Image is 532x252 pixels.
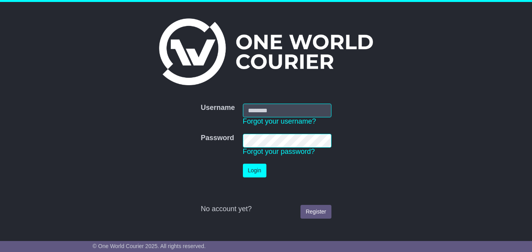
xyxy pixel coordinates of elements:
[159,18,373,85] img: One World
[243,117,316,125] a: Forgot your username?
[201,104,235,112] label: Username
[201,134,234,142] label: Password
[300,205,331,219] a: Register
[243,164,266,177] button: Login
[92,243,206,249] span: © One World Courier 2025. All rights reserved.
[243,148,315,155] a: Forgot your password?
[201,205,331,214] div: No account yet?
